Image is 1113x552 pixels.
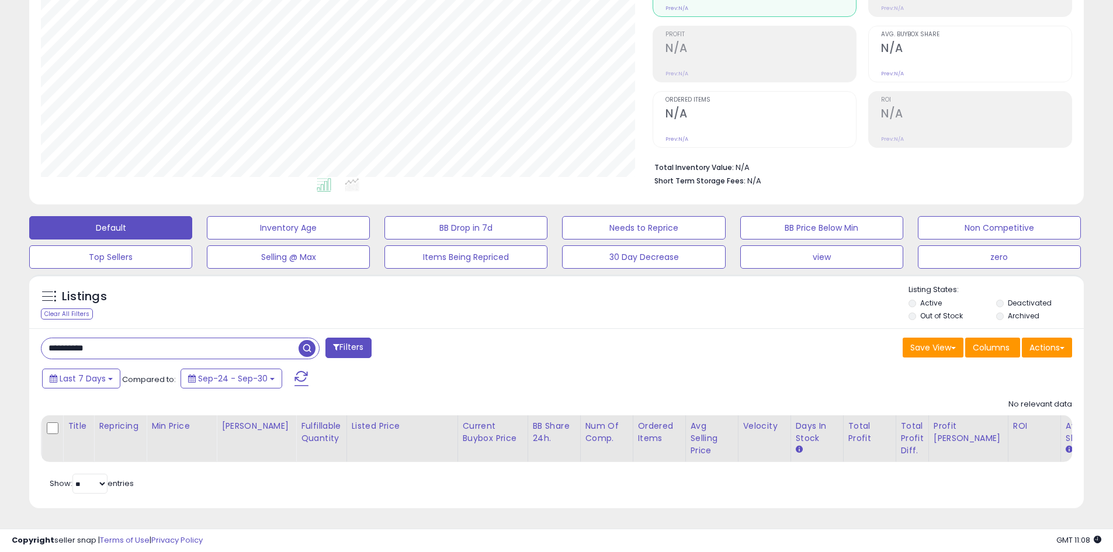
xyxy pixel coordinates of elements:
[198,373,268,384] span: Sep-24 - Sep-30
[1056,534,1101,546] span: 2025-10-8 11:08 GMT
[920,298,942,308] label: Active
[301,420,341,445] div: Fulfillable Quantity
[654,159,1063,173] li: N/A
[796,420,838,445] div: Days In Stock
[796,445,803,455] small: Days In Stock.
[384,216,547,239] button: BB Drop in 7d
[918,245,1081,269] button: zero
[585,420,628,445] div: Num of Comp.
[1008,399,1072,410] div: No relevant data
[29,216,192,239] button: Default
[918,216,1081,239] button: Non Competitive
[743,420,786,432] div: Velocity
[665,97,856,103] span: Ordered Items
[901,420,924,457] div: Total Profit Diff.
[151,534,203,546] a: Privacy Policy
[42,369,120,388] button: Last 7 Days
[654,162,734,172] b: Total Inventory Value:
[881,5,904,12] small: Prev: N/A
[562,245,725,269] button: 30 Day Decrease
[903,338,963,357] button: Save View
[740,216,903,239] button: BB Price Below Min
[665,70,688,77] small: Prev: N/A
[1066,445,1073,455] small: Avg BB Share.
[881,41,1072,57] h2: N/A
[325,338,371,358] button: Filters
[151,420,211,432] div: Min Price
[665,32,856,38] span: Profit
[62,289,107,305] h5: Listings
[1008,311,1039,321] label: Archived
[881,107,1072,123] h2: N/A
[12,535,203,546] div: seller snap | |
[122,374,176,385] span: Compared to:
[909,284,1084,296] p: Listing States:
[181,369,282,388] button: Sep-24 - Sep-30
[1022,338,1072,357] button: Actions
[665,5,688,12] small: Prev: N/A
[60,373,106,384] span: Last 7 Days
[638,420,681,445] div: Ordered Items
[934,420,1003,445] div: Profit [PERSON_NAME]
[881,70,904,77] small: Prev: N/A
[29,245,192,269] button: Top Sellers
[665,136,688,143] small: Prev: N/A
[533,420,575,445] div: BB Share 24h.
[352,420,453,432] div: Listed Price
[1066,420,1108,445] div: Avg BB Share
[50,478,134,489] span: Show: entries
[99,420,141,432] div: Repricing
[665,41,856,57] h2: N/A
[881,32,1072,38] span: Avg. Buybox Share
[463,420,523,445] div: Current Buybox Price
[881,97,1072,103] span: ROI
[747,175,761,186] span: N/A
[740,245,903,269] button: view
[848,420,891,445] div: Total Profit
[207,216,370,239] button: Inventory Age
[207,245,370,269] button: Selling @ Max
[665,107,856,123] h2: N/A
[881,136,904,143] small: Prev: N/A
[965,338,1020,357] button: Columns
[384,245,547,269] button: Items Being Repriced
[973,342,1010,353] span: Columns
[100,534,150,546] a: Terms of Use
[1008,298,1052,308] label: Deactivated
[12,534,54,546] strong: Copyright
[221,420,291,432] div: [PERSON_NAME]
[1013,420,1056,432] div: ROI
[68,420,89,432] div: Title
[41,308,93,320] div: Clear All Filters
[654,176,746,186] b: Short Term Storage Fees:
[920,311,963,321] label: Out of Stock
[562,216,725,239] button: Needs to Reprice
[691,420,733,457] div: Avg Selling Price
